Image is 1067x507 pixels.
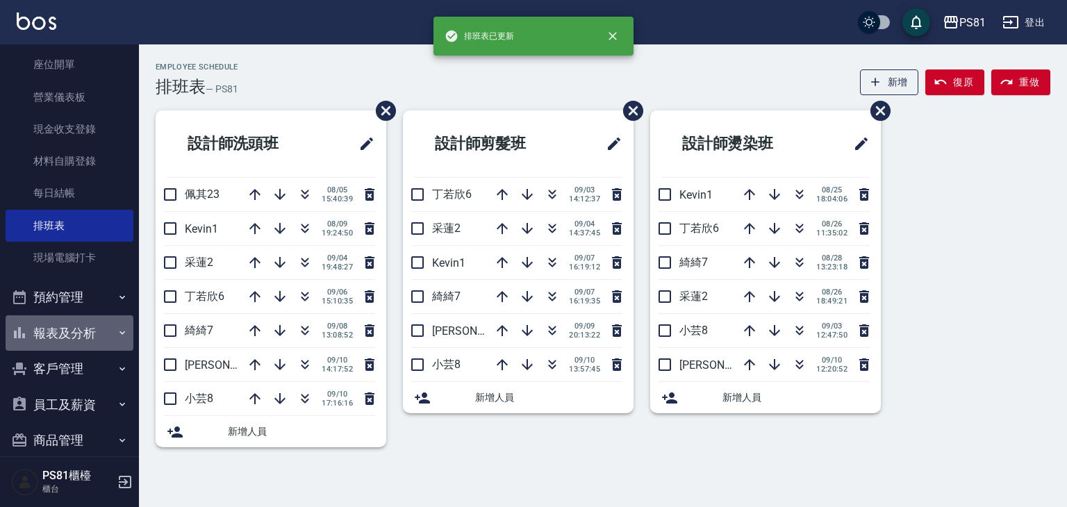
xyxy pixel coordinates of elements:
span: 修改班表的標題 [350,127,375,160]
span: 佩其23 [185,188,220,201]
span: 小芸8 [185,392,213,405]
span: 新增人員 [228,424,375,439]
span: 新增人員 [475,390,622,405]
span: 09/04 [322,253,353,263]
span: 13:23:18 [816,263,847,272]
span: 14:37:45 [569,228,600,238]
span: 13:57:45 [569,365,600,374]
span: 09/09 [569,322,600,331]
span: 17:16:16 [322,399,353,408]
span: 09/07 [569,288,600,297]
span: 采蓮2 [185,256,213,269]
span: 綺綺7 [185,324,213,337]
span: 刪除班表 [365,90,398,131]
img: Logo [17,13,56,30]
button: 預約管理 [6,279,133,315]
span: 18:04:06 [816,194,847,203]
span: 丁若欣6 [432,188,472,201]
button: 商品管理 [6,422,133,458]
span: 16:19:35 [569,297,600,306]
a: 座位開單 [6,49,133,81]
span: 綺綺7 [679,256,708,269]
img: Person [11,468,39,496]
a: 營業儀表板 [6,81,133,113]
a: 現場電腦打卡 [6,242,133,274]
div: PS81 [959,14,986,31]
button: save [902,8,930,36]
button: 重做 [991,69,1050,95]
h3: 排班表 [156,77,206,97]
button: PS81 [937,8,991,37]
span: 小芸8 [432,358,461,371]
span: 09/06 [322,288,353,297]
a: 材料自購登錄 [6,145,133,177]
span: 09/10 [322,390,353,399]
span: 11:35:02 [816,228,847,238]
h2: 設計師剪髮班 [414,119,572,169]
span: 19:24:50 [322,228,353,238]
span: [PERSON_NAME]3 [679,358,769,372]
span: 14:17:52 [322,365,353,374]
span: 18:49:21 [816,297,847,306]
span: 丁若欣6 [185,290,224,303]
span: 丁若欣6 [679,222,719,235]
button: 報表及分析 [6,315,133,351]
span: 16:19:12 [569,263,600,272]
span: 綺綺7 [432,290,461,303]
button: 復原 [925,69,984,95]
a: 排班表 [6,210,133,242]
span: [PERSON_NAME]3 [185,358,274,372]
span: 08/25 [816,185,847,194]
span: 14:12:37 [569,194,600,203]
h2: Employee Schedule [156,63,238,72]
p: 櫃台 [42,483,113,495]
span: Kevin1 [679,188,713,201]
span: 09/03 [816,322,847,331]
span: Kevin1 [432,256,465,269]
span: 刪除班表 [860,90,893,131]
h6: — PS81 [206,82,238,97]
span: [PERSON_NAME]3 [432,324,522,338]
span: 08/26 [816,288,847,297]
span: 采蓮2 [432,222,461,235]
span: 09/07 [569,253,600,263]
span: 13:08:52 [322,331,353,340]
span: 20:13:22 [569,331,600,340]
span: 09/08 [322,322,353,331]
div: 新增人員 [156,416,386,447]
div: 新增人員 [650,382,881,413]
a: 現金收支登錄 [6,113,133,145]
button: 登出 [997,10,1050,35]
a: 每日結帳 [6,177,133,209]
span: 小芸8 [679,324,708,337]
span: 15:10:35 [322,297,353,306]
span: 08/09 [322,219,353,228]
button: 新增 [860,69,919,95]
span: 采蓮2 [679,290,708,303]
span: 19:48:27 [322,263,353,272]
span: 08/26 [816,219,847,228]
h2: 設計師燙染班 [661,119,819,169]
span: 09/10 [569,356,600,365]
button: 員工及薪資 [6,387,133,423]
span: 修改班表的標題 [845,127,870,160]
span: 09/10 [816,356,847,365]
h5: PS81櫃檯 [42,469,113,483]
span: 09/03 [569,185,600,194]
span: 08/05 [322,185,353,194]
span: 12:47:50 [816,331,847,340]
span: 12:20:52 [816,365,847,374]
button: 客戶管理 [6,351,133,387]
span: 刪除班表 [613,90,645,131]
span: 15:40:39 [322,194,353,203]
span: 09/10 [322,356,353,365]
span: 08/28 [816,253,847,263]
span: Kevin1 [185,222,218,235]
h2: 設計師洗頭班 [167,119,324,169]
span: 修改班表的標題 [597,127,622,160]
button: close [597,21,628,51]
span: 新增人員 [722,390,870,405]
span: 排班表已更新 [445,29,514,43]
span: 09/04 [569,219,600,228]
div: 新增人員 [403,382,634,413]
